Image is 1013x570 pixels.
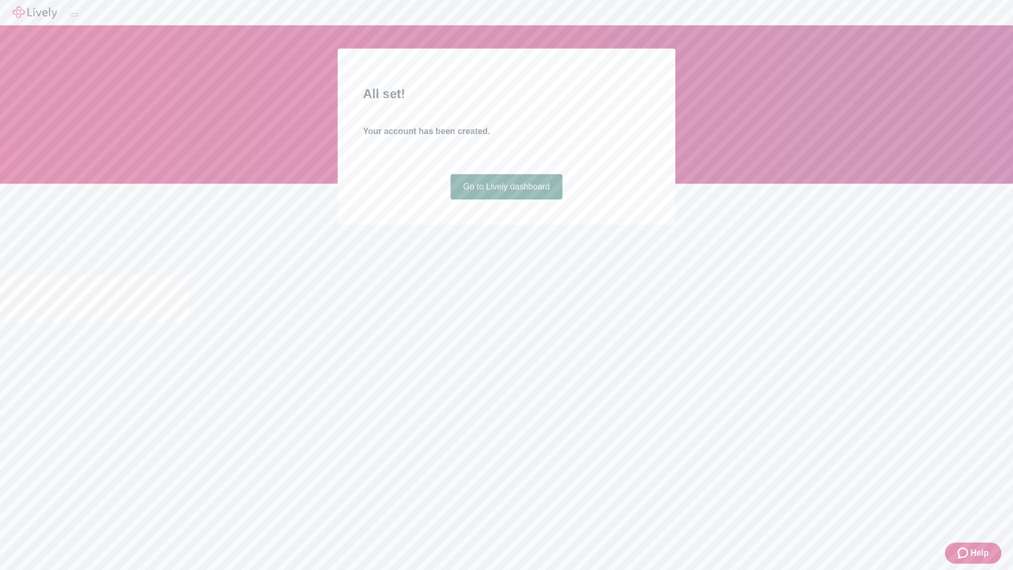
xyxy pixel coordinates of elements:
[13,6,57,19] img: Lively
[451,174,563,199] a: Go to Lively dashboard
[970,547,989,559] span: Help
[945,543,1001,564] button: Zendesk support iconHelp
[363,84,650,103] h2: All set!
[363,125,650,138] h4: Your account has been created.
[70,13,78,16] button: Log out
[958,547,970,559] svg: Zendesk support icon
